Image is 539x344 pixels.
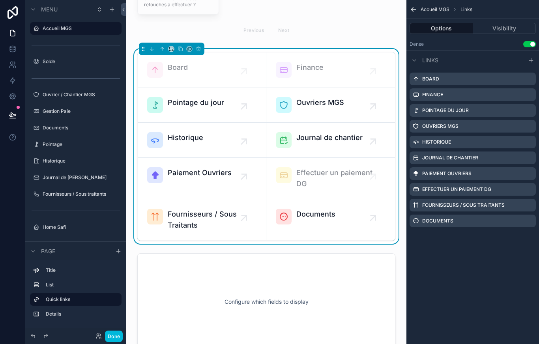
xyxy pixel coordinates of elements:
[296,62,324,73] span: Finance
[168,132,203,143] span: Historique
[410,23,473,34] button: Options
[410,41,424,47] label: Dense
[296,132,363,143] span: Journal de chantier
[296,97,344,108] span: Ouvriers MGS
[168,167,232,178] span: Paiement Ouvriers
[138,199,266,240] a: Fournisseurs / Sous Traitants
[421,6,449,13] span: Accueil MGS
[460,6,472,13] span: Links
[422,92,443,98] label: Finance
[266,123,395,158] a: Journal de chantier
[266,88,395,123] a: Ouvriers MGS
[266,52,395,88] a: Finance
[266,158,395,199] a: Effectuer un paiement DG
[46,267,115,273] label: Title
[43,174,117,181] label: Journal de [PERSON_NAME]
[296,209,335,220] span: Documents
[422,107,469,114] label: Pointage du jour
[266,199,395,240] a: Documents
[473,23,536,34] button: Visibility
[168,209,244,231] span: Fournisseurs / Sous Traitants
[25,260,126,328] div: scrollable content
[422,139,451,145] label: Historique
[422,155,478,161] label: Journal de chantier
[422,76,439,82] label: Board
[41,247,55,255] span: Page
[168,62,188,73] span: Board
[296,167,373,189] span: Effectuer un paiement DG
[168,97,224,108] span: Pointage du jour
[46,311,115,317] label: Details
[422,218,453,224] label: Documents
[41,6,58,13] span: Menu
[43,224,117,230] label: Home Safi
[43,125,117,131] label: Documents
[138,123,266,158] a: Historique
[43,108,117,114] label: Gestion Paie
[422,56,438,64] span: Links
[43,141,117,148] label: Pointage
[422,123,459,129] label: Ouvriers MGS
[105,331,123,342] button: Done
[138,158,266,199] a: Paiement Ouvriers
[138,52,266,88] a: Board
[422,186,491,193] label: Effectuer un paiement DG
[422,202,505,208] label: Fournisseurs / Sous Traitants
[43,58,117,65] label: Solde
[46,296,115,303] label: Quick links
[43,241,117,247] label: Site daily report
[46,282,115,288] label: List
[43,25,117,32] label: Accueil MGS
[138,88,266,123] a: Pointage du jour
[43,92,117,98] label: Ouvrier / Chantier MGS
[43,191,117,197] label: Fournisseurs / Sous traitants
[43,158,117,164] label: Historique
[422,170,472,177] label: Paiement Ouvriers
